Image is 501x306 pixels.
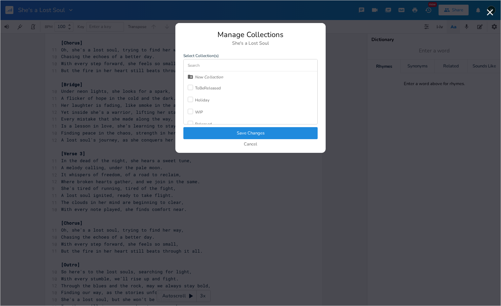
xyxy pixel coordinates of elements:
[183,54,318,58] label: Select Collection(s)
[195,122,212,126] div: Released
[195,75,223,79] div: New Collection
[183,41,318,46] div: She's a Lost Soul
[195,86,221,90] div: ToBeReleased
[183,127,318,139] button: Save Changes
[195,98,209,102] div: Holiday
[184,59,317,71] input: Search
[183,31,318,38] div: Manage Collections
[195,110,203,114] div: WIP
[244,142,257,147] button: Cancel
